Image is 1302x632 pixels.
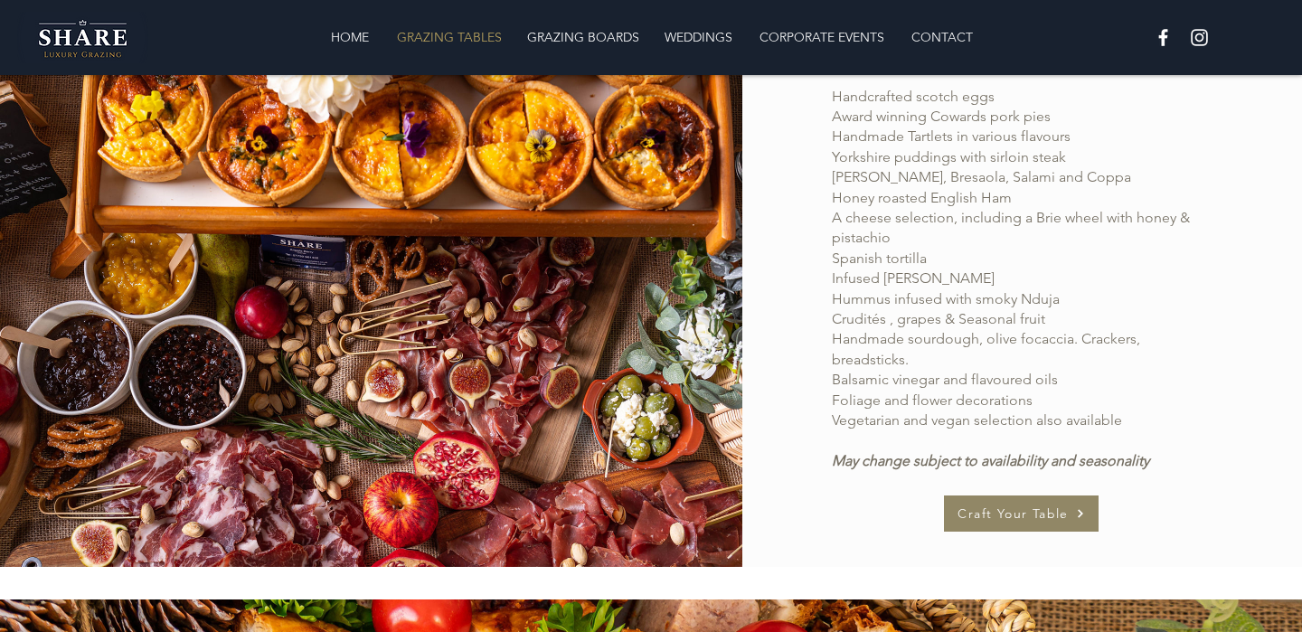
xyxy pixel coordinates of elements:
[832,127,1071,145] span: Handmade Tartlets in various flavours
[832,189,1012,206] span: Honey roasted English Ham
[746,19,898,55] a: CORPORATE EVENTS
[514,19,651,55] a: GRAZING BOARDS
[832,148,1066,165] span: Yorkshire puddings with sirloin steak
[388,19,511,55] p: GRAZING TABLES
[898,19,986,55] a: CONTACT
[832,209,1190,246] span: A cheese selection, including a Brie wheel with honey & pistachio
[832,391,1033,409] span: Foliage and flower decorations
[518,19,648,55] p: GRAZING BOARDS
[750,19,893,55] p: CORPORATE EVENTS
[1188,26,1211,49] img: White Instagram Icon
[832,310,1045,327] span: Crudités , grapes & Seasonal fruit
[1152,26,1175,49] img: White Facebook Icon
[832,88,995,105] span: Handcrafted scotch eggs
[832,250,995,287] span: Spanish tortilla Infused [PERSON_NAME]
[656,19,741,55] p: WEDDINGS
[832,411,1122,429] span: Vegetarian and vegan selection also available
[1217,547,1302,632] iframe: Wix Chat
[832,290,1060,307] span: Hummus infused with smoky Nduja
[832,108,1051,125] span: Award winning Cowards pork pies
[832,452,1149,469] span: May change subject to availability and seasonality
[832,330,1140,367] span: Handmade sourdough, olive focaccia. Crackers, breadsticks.
[209,19,1093,55] nav: Site
[958,505,1068,522] span: Craft Your Table
[832,168,1131,185] span: [PERSON_NAME], Bresaola, Salami and Coppa
[902,19,982,55] p: CONTACT
[322,19,378,55] p: HOME
[944,495,1099,532] a: Craft Your Table
[651,19,746,55] a: WEDDINGS
[1152,26,1211,49] ul: Social Bar
[383,19,514,55] a: GRAZING TABLES
[832,371,1058,388] span: Balsamic vinegar and flavoured oils
[17,12,148,63] img: Share Luxury Grazing Logo.png
[317,19,383,55] a: HOME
